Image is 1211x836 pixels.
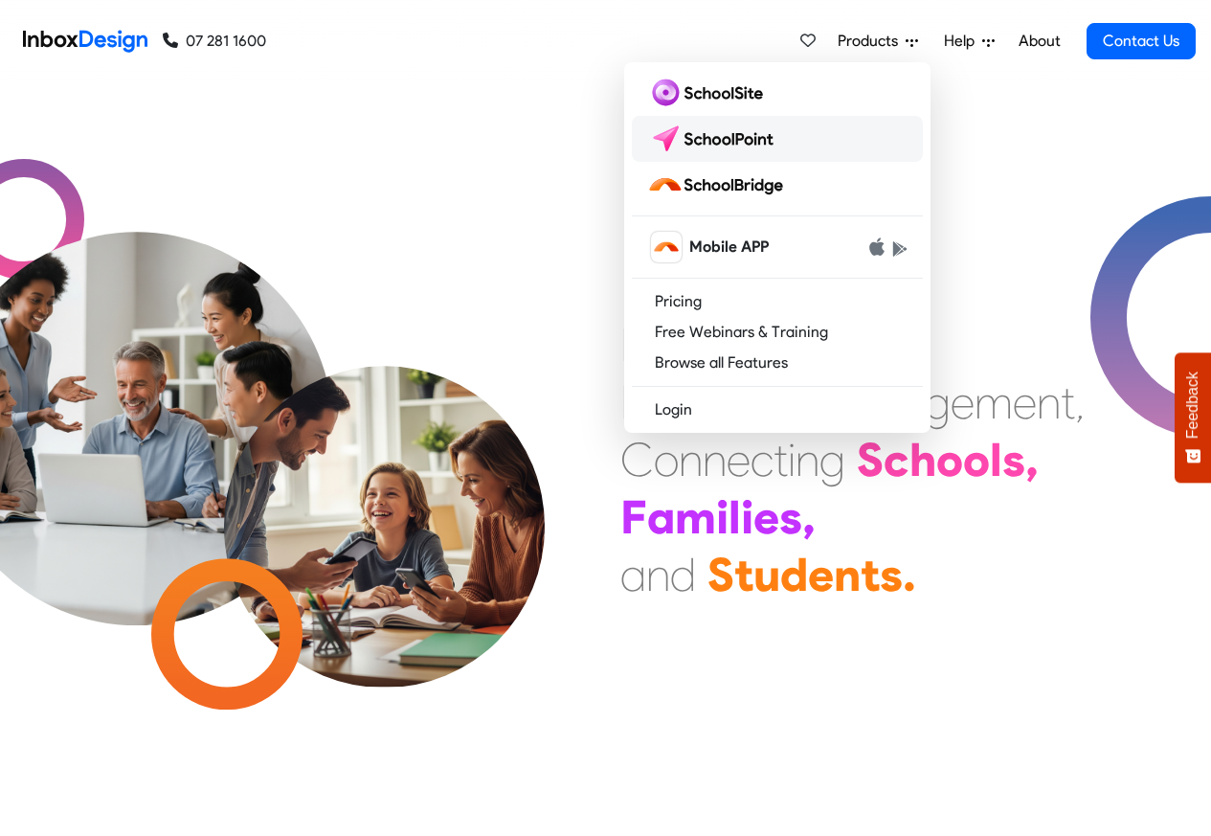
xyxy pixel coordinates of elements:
[624,62,931,433] div: Products
[620,546,646,603] div: a
[774,431,788,488] div: t
[990,431,1002,488] div: l
[1013,22,1065,60] a: About
[834,546,861,603] div: n
[1075,373,1085,431] div: ,
[903,546,916,603] div: .
[780,546,808,603] div: d
[944,30,982,53] span: Help
[1013,373,1037,431] div: e
[729,488,741,546] div: l
[675,488,716,546] div: m
[620,316,658,373] div: M
[1061,373,1075,431] div: t
[909,431,936,488] div: h
[838,30,906,53] span: Products
[802,488,816,546] div: ,
[884,431,909,488] div: c
[936,22,1002,60] a: Help
[819,431,845,488] div: g
[1175,352,1211,483] button: Feedback - Show survey
[753,488,779,546] div: e
[779,488,802,546] div: s
[632,348,923,378] a: Browse all Features
[963,431,990,488] div: o
[741,488,753,546] div: i
[716,488,729,546] div: i
[670,546,696,603] div: d
[647,169,791,200] img: schoolbridge logo
[646,546,670,603] div: n
[647,124,782,154] img: schoolpoint logo
[857,431,884,488] div: S
[1037,373,1061,431] div: n
[753,546,780,603] div: u
[184,286,585,688] img: parents_with_child.png
[861,546,880,603] div: t
[975,373,1013,431] div: m
[679,431,703,488] div: n
[796,431,819,488] div: n
[620,431,654,488] div: C
[734,546,753,603] div: t
[689,236,769,259] span: Mobile APP
[620,488,647,546] div: F
[620,316,1085,603] div: Maximising Efficient & Engagement, Connecting Schools, Families, and Students.
[651,232,682,262] img: schoolbridge icon
[880,546,903,603] div: s
[936,431,963,488] div: o
[951,373,975,431] div: e
[1002,431,1025,488] div: s
[647,488,675,546] div: a
[830,22,926,60] a: Products
[751,431,774,488] div: c
[1087,23,1196,59] a: Contact Us
[647,78,771,108] img: schoolsite logo
[1025,431,1039,488] div: ,
[654,431,679,488] div: o
[163,30,266,53] a: 07 281 1600
[707,546,734,603] div: S
[632,395,923,425] a: Login
[788,431,796,488] div: i
[632,224,923,270] a: schoolbridge icon Mobile APP
[808,546,834,603] div: e
[1184,372,1201,439] span: Feedback
[727,431,751,488] div: e
[620,373,644,431] div: E
[632,286,923,317] a: Pricing
[632,317,923,348] a: Free Webinars & Training
[925,373,951,431] div: g
[703,431,727,488] div: n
